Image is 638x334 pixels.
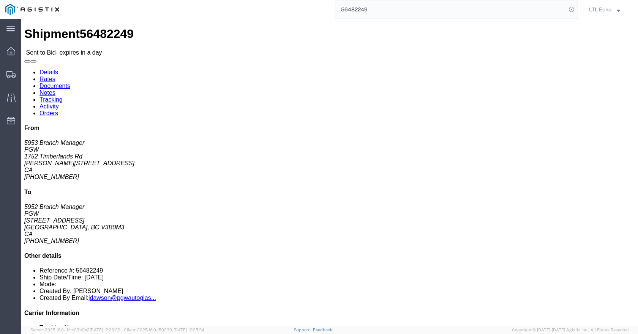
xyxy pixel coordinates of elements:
input: Search for shipment number, reference number [335,0,566,19]
span: [DATE] 12:25:34 [174,328,204,332]
span: Client: 2025.16.0-1592391 [124,328,204,332]
span: Server: 2025.16.0-1ffcc23b9e2 [30,328,120,332]
a: Support [294,328,313,332]
span: LTL Echo [589,5,611,14]
iframe: FS Legacy Container [21,19,638,326]
span: [DATE] 12:29:29 [90,328,120,332]
button: LTL Echo [589,5,627,14]
a: Feedback [313,328,332,332]
span: Copyright © [DATE]-[DATE] Agistix Inc., All Rights Reserved [512,327,629,333]
img: logo [5,4,59,15]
